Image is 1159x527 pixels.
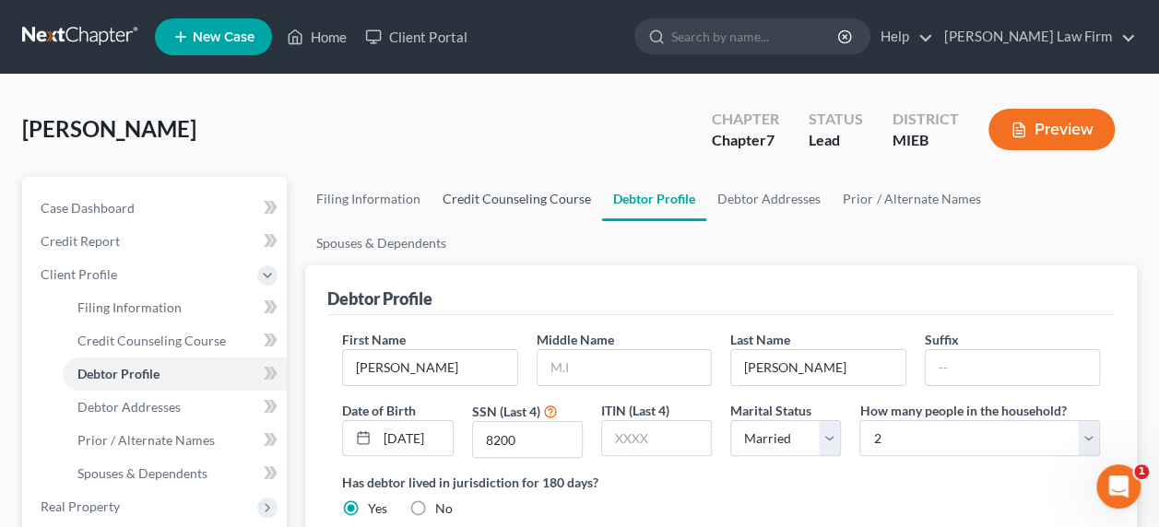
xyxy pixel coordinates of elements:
[63,357,287,391] a: Debtor Profile
[22,115,196,142] span: [PERSON_NAME]
[1096,464,1141,509] iframe: Intercom live chat
[368,499,387,518] label: Yes
[41,498,120,514] span: Real Property
[278,20,356,53] a: Home
[435,499,453,518] label: No
[26,192,287,225] a: Case Dashboard
[63,291,287,324] a: Filing Information
[935,20,1136,53] a: [PERSON_NAME] Law Firm
[77,465,207,481] span: Spouses & Dependents
[63,457,287,490] a: Spouses & Dependents
[342,401,416,420] label: Date of Birth
[41,233,120,249] span: Credit Report
[472,402,540,421] label: SSN (Last 4)
[77,366,160,381] span: Debtor Profile
[342,330,406,349] label: First Name
[871,20,933,53] a: Help
[473,422,582,457] input: XXXX
[730,401,811,420] label: Marital Status
[538,350,711,385] input: M.I
[731,350,905,385] input: --
[343,350,516,385] input: --
[77,399,181,415] span: Debtor Addresses
[327,287,432,310] div: Debtor Profile
[859,401,1066,420] label: How many people in the household?
[305,177,432,221] a: Filing Information
[988,109,1115,150] button: Preview
[342,473,1100,492] label: Has debtor lived in jurisdiction for 180 days?
[377,421,452,456] input: MM/DD/YYYY
[537,330,614,349] label: Middle Name
[712,109,779,130] div: Chapter
[832,177,991,221] a: Prior / Alternate Names
[41,266,117,282] span: Client Profile
[602,177,706,221] a: Debtor Profile
[193,30,254,44] span: New Case
[809,130,863,151] div: Lead
[305,221,457,265] a: Spouses & Dependents
[712,130,779,151] div: Chapter
[706,177,832,221] a: Debtor Addresses
[893,109,959,130] div: District
[26,225,287,258] a: Credit Report
[41,200,135,216] span: Case Dashboard
[730,330,790,349] label: Last Name
[63,424,287,457] a: Prior / Alternate Names
[893,130,959,151] div: MIEB
[356,20,476,53] a: Client Portal
[671,19,840,53] input: Search by name...
[925,330,959,349] label: Suffix
[77,432,215,448] span: Prior / Alternate Names
[77,333,226,348] span: Credit Counseling Course
[601,401,669,420] label: ITIN (Last 4)
[766,131,775,148] span: 7
[63,324,287,357] a: Credit Counseling Course
[432,177,602,221] a: Credit Counseling Course
[77,299,182,315] span: Filing Information
[1134,464,1149,479] span: 1
[63,391,287,424] a: Debtor Addresses
[602,421,711,456] input: XXXX
[809,109,863,130] div: Status
[926,350,1099,385] input: --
